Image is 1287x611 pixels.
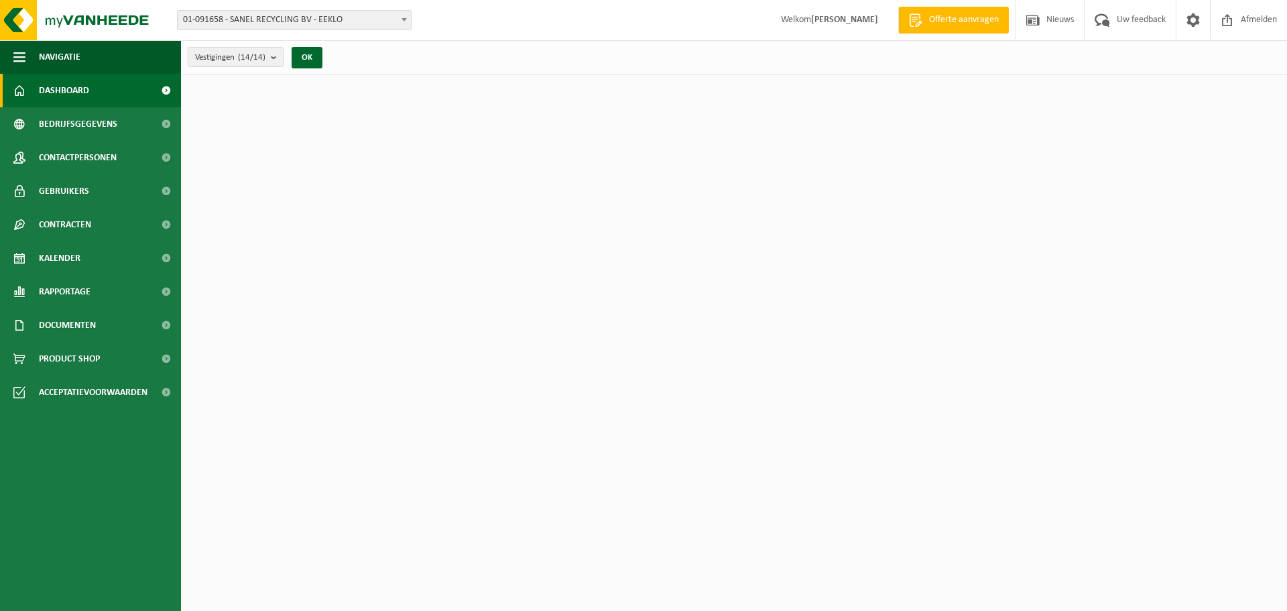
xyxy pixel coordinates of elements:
[238,53,265,62] count: (14/14)
[39,74,89,107] span: Dashboard
[926,13,1002,27] span: Offerte aanvragen
[39,309,96,342] span: Documenten
[39,208,91,241] span: Contracten
[39,376,147,409] span: Acceptatievoorwaarden
[292,47,322,68] button: OK
[188,47,284,67] button: Vestigingen(14/14)
[39,275,90,309] span: Rapportage
[39,342,100,376] span: Product Shop
[39,107,117,141] span: Bedrijfsgegevens
[39,141,117,174] span: Contactpersonen
[39,241,80,275] span: Kalender
[177,10,412,30] span: 01-091658 - SANEL RECYCLING BV - EEKLO
[811,15,878,25] strong: [PERSON_NAME]
[39,40,80,74] span: Navigatie
[898,7,1009,34] a: Offerte aanvragen
[195,48,265,68] span: Vestigingen
[39,174,89,208] span: Gebruikers
[178,11,411,30] span: 01-091658 - SANEL RECYCLING BV - EEKLO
